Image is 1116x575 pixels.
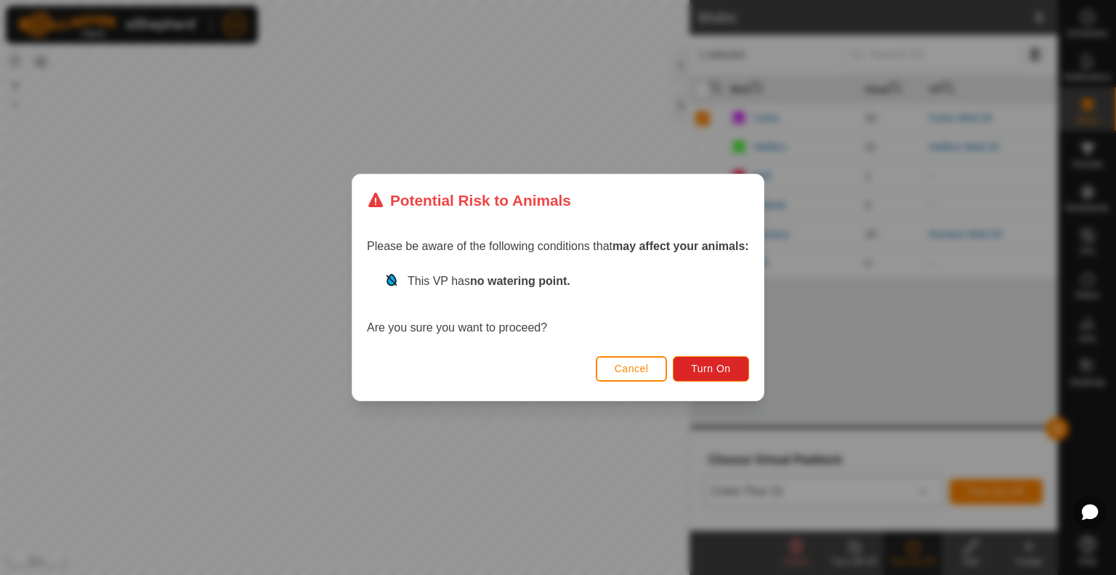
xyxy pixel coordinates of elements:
div: Are you sure you want to proceed? [367,273,749,337]
span: Cancel [615,363,649,374]
span: Turn On [692,363,731,374]
button: Turn On [674,356,749,382]
strong: may affect your animals: [612,240,749,252]
button: Cancel [596,356,668,382]
div: Potential Risk to Animals [367,189,571,212]
strong: no watering point. [470,275,570,287]
span: This VP has [408,275,570,287]
span: Please be aware of the following conditions that [367,240,749,252]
